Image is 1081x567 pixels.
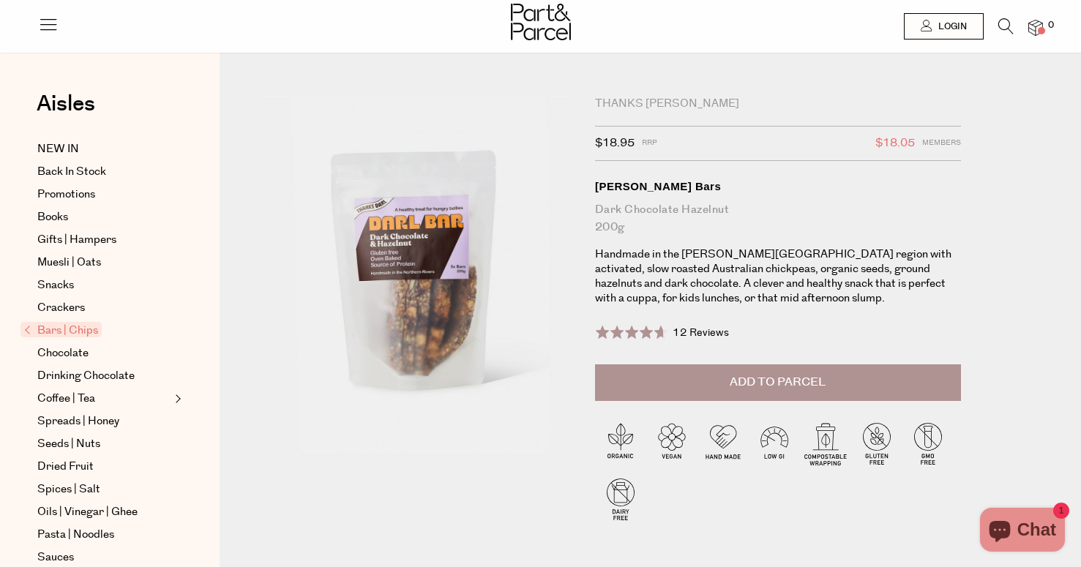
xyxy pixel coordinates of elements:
span: Chocolate [37,345,89,362]
span: 12 Reviews [673,326,729,340]
span: Muesli | Oats [37,254,101,271]
span: Members [922,134,961,153]
a: Sauces [37,549,171,566]
img: P_P-ICONS-Live_Bec_V11_Gluten_Free.svg [851,418,902,469]
span: Back In Stock [37,163,106,181]
a: Crackers [37,299,171,317]
span: Drinking Chocolate [37,367,135,385]
img: P_P-ICONS-Live_Bec_V11_GMO_Free.svg [902,418,954,469]
a: Back In Stock [37,163,171,181]
button: Add to Parcel [595,364,961,401]
a: Chocolate [37,345,171,362]
a: Gifts | Hampers [37,231,171,249]
button: Expand/Collapse Coffee | Tea [171,390,182,408]
span: Login [935,20,967,33]
a: Books [37,209,171,226]
span: $18.05 [875,134,915,153]
span: Spices | Salt [37,481,100,498]
div: Thanks [PERSON_NAME] [595,97,961,111]
img: P_P-ICONS-Live_Bec_V11_Compostable_Wrapping.svg [800,418,851,469]
a: 0 [1028,20,1043,35]
a: Snacks [37,277,171,294]
span: Coffee | Tea [37,390,95,408]
span: Books [37,209,68,226]
img: P_P-ICONS-Live_Bec_V11_Dairy_Free.svg [595,473,646,525]
span: Gifts | Hampers [37,231,116,249]
span: RRP [642,134,657,153]
span: 0 [1044,19,1058,32]
div: [PERSON_NAME] Bars [595,179,961,194]
img: P_P-ICONS-Live_Bec_V11_Organic.svg [595,418,646,469]
span: Aisles [37,88,95,120]
a: Pasta | Noodles [37,526,171,544]
span: Seeds | Nuts [37,435,100,453]
div: Dark Chocolate Hazelnut 200g [595,201,961,236]
span: Pasta | Noodles [37,526,114,544]
a: Login [904,13,984,40]
span: Oils | Vinegar | Ghee [37,503,138,521]
a: Bars | Chips [24,322,171,339]
a: Promotions [37,186,171,203]
p: Handmade in the [PERSON_NAME][GEOGRAPHIC_DATA] region with activated, slow roasted Australian chi... [595,247,961,306]
span: Sauces [37,549,74,566]
img: P_P-ICONS-Live_Bec_V11_Low_Gi.svg [749,418,800,469]
a: Muesli | Oats [37,254,171,271]
span: Crackers [37,299,85,317]
inbox-online-store-chat: Shopify online store chat [976,508,1069,555]
a: Spreads | Honey [37,413,171,430]
span: Add to Parcel [730,374,826,391]
a: Coffee | Tea [37,390,171,408]
img: Darl Bars [263,97,573,462]
a: Spices | Salt [37,481,171,498]
span: Spreads | Honey [37,413,119,430]
a: Drinking Chocolate [37,367,171,385]
span: Snacks [37,277,74,294]
a: Aisles [37,93,95,129]
span: Bars | Chips [20,322,102,337]
img: Part&Parcel [511,4,571,40]
a: Dried Fruit [37,458,171,476]
span: Dried Fruit [37,458,94,476]
a: Seeds | Nuts [37,435,171,453]
a: Oils | Vinegar | Ghee [37,503,171,521]
span: $18.95 [595,134,635,153]
span: Promotions [37,186,95,203]
img: P_P-ICONS-Live_Bec_V11_Handmade.svg [697,418,749,469]
span: NEW IN [37,140,79,158]
a: NEW IN [37,140,171,158]
img: P_P-ICONS-Live_Bec_V11_Vegan.svg [646,418,697,469]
